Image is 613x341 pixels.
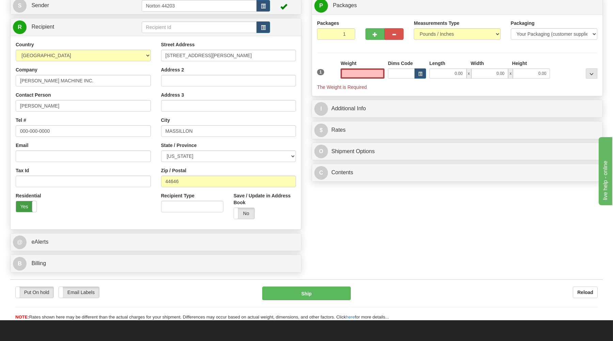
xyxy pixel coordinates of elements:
label: Packaging [511,20,535,27]
span: NOTE: [15,314,29,320]
label: Width [471,60,484,67]
b: Reload [577,290,593,295]
div: live help - online [5,4,63,12]
label: Recipient Type [161,192,195,199]
label: Email Labels [59,287,99,298]
label: City [161,117,170,124]
label: Length [429,60,445,67]
label: State / Province [161,142,197,149]
span: $ [314,124,328,137]
label: Dims Code [388,60,413,67]
div: ... [586,68,597,79]
label: Company [16,66,37,73]
label: Put On hold [16,287,53,298]
a: $Rates [314,123,600,137]
span: Packages [333,2,357,8]
label: Street Address [161,41,195,48]
button: Reload [573,287,598,298]
span: @ [13,236,27,249]
input: Enter a location [161,50,296,61]
label: Measurements Type [414,20,459,27]
iframe: chat widget [597,136,612,205]
label: Tel # [16,117,26,124]
span: R [13,20,27,34]
span: B [13,257,27,271]
label: Zip / Postal [161,167,187,174]
a: @ eAlerts [13,235,299,249]
a: OShipment Options [314,145,600,159]
span: eAlerts [31,239,48,245]
label: Email [16,142,28,149]
div: Rates shown here may be different than the actual charges for your shipment. Differences may occu... [10,314,603,321]
span: Sender [31,2,49,8]
span: O [314,145,328,158]
label: Address 3 [161,92,184,98]
a: IAdditional Info [314,102,600,116]
label: Contact Person [16,92,51,98]
label: Save / Update in Address Book [234,192,296,206]
a: CContents [314,166,600,180]
input: Recipient Id [142,21,257,33]
a: R Recipient [13,20,127,34]
a: B Billing [13,257,299,271]
span: x [508,68,513,79]
span: x [467,68,471,79]
label: Residential [16,192,41,199]
label: Address 2 [161,66,184,73]
label: Country [16,41,34,48]
span: C [314,166,328,180]
label: Packages [317,20,339,27]
button: Ship [262,287,351,300]
span: The Weight is Required [317,84,367,90]
a: here [346,314,355,320]
span: Recipient [31,24,54,30]
label: Height [512,60,527,67]
span: Billing [31,260,46,266]
label: Weight [341,60,356,67]
span: 1 [317,69,324,75]
span: I [314,102,328,116]
label: Tax Id [16,167,29,174]
label: Yes [16,201,36,212]
label: No [234,208,254,219]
